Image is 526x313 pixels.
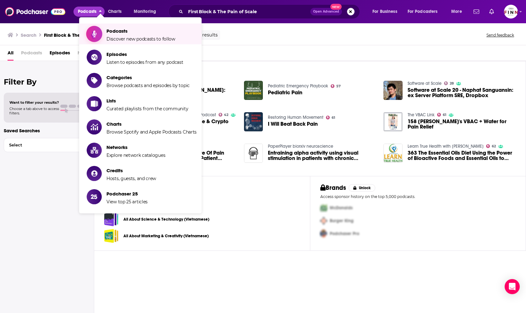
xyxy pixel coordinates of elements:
img: Entraining alpha activity using visual stimulation in patients with chronic musculoskeletal pain.... [244,144,263,163]
span: Hosts, guests, and crew [106,176,156,181]
a: Episodes [50,48,70,61]
img: First Pro Logo [318,201,330,214]
button: open menu [404,7,447,17]
a: The VBAC Link [408,112,435,118]
a: 61 [437,113,446,117]
img: User Profile [504,5,518,19]
img: Pediatric Pain [244,81,263,100]
span: Browse podcasts and episodes by topic [106,83,190,88]
span: Choose a tab above to access filters. [9,107,59,115]
span: New [330,4,342,10]
a: I Will Beat Back Pain [268,121,318,127]
a: Pediatric Pain [268,90,302,95]
a: 61 [326,116,335,119]
span: View top 25 articles [106,199,148,205]
span: Listen to episodes from any podcast [106,59,183,65]
h2: Filter By [4,77,90,86]
span: Podcasts [21,48,42,61]
span: Credits [106,167,156,173]
a: 62 [486,144,496,148]
span: Select [4,143,77,147]
span: 158 [PERSON_NAME]'s VBAC + Water for Pain Relief [408,119,516,129]
span: Browse Spotify and Apple Podcasts Charts [106,129,197,135]
span: Podcasts [78,7,96,16]
span: Software at Scale 20 - Naphat Sanguansin: ex Server Platform SRE, Dropbox [408,87,516,98]
img: 158 Hallie's VBAC + Water for Pain Relief [383,112,403,131]
span: Categories [106,74,190,80]
span: Monitoring [134,7,156,16]
button: close menu [73,7,105,17]
span: 28 [450,82,454,85]
span: Logged in as FINNMadison [504,5,518,19]
a: Charts [104,7,125,17]
span: Open Advanced [313,10,339,13]
a: PaperPlayer biorxiv neuroscience [268,144,333,149]
span: Episodes [106,51,183,57]
span: Podchaser Pro [330,231,359,236]
h3: First Block & The Pain of Scale [44,32,111,38]
a: All [8,48,14,61]
a: 57 [331,84,341,88]
span: 42 [224,113,228,116]
button: Send feedback [485,32,516,38]
a: 158 Hallie's VBAC + Water for Pain Relief [408,119,516,129]
span: More [451,7,462,16]
a: 28 [444,81,454,85]
a: Pediatric Emergency Playbook [268,83,328,89]
span: Want to filter your results? [9,100,59,105]
button: open menu [129,7,164,17]
span: Discover new podcasts to follow [106,36,175,42]
a: Learn True Health with Ashley James [408,144,484,149]
a: 363 The Essential Oils Diet Using the Power of Bioactive Foods and Essential Oils to Reach a Heal... [408,150,516,161]
a: All About Marketing & Creativity (Vietnamese) [104,229,118,243]
button: Unlock [349,184,375,192]
img: Software at Scale 20 - Naphat Sanguansin: ex Server Platform SRE, Dropbox [383,81,403,100]
span: 61 [332,116,335,119]
span: 57 [336,85,341,88]
span: Curated playlists from the community [106,106,188,112]
span: For Podcasters [408,7,438,16]
span: Podcasts [106,28,175,34]
button: Open AdvancedNew [310,8,342,15]
span: Explore network catalogues [106,152,165,158]
a: All About Marketing & Creativity (Vietnamese) [123,233,209,239]
img: Podchaser - Follow, Share and Rate Podcasts [5,6,65,18]
div: Search podcasts, credits, & more... [174,4,366,19]
div: Open Intercom Messenger [505,279,520,294]
button: Show profile menu [504,5,518,19]
span: 61 [443,113,446,116]
span: Networks [78,48,99,61]
p: Saved Searches [4,128,90,134]
a: Show notifications dropdown [471,6,482,17]
span: Lists [106,98,188,104]
span: Charts [106,121,197,127]
a: All About Science & Technology (Vietnamese) [104,212,118,226]
span: 62 [492,145,496,148]
button: open menu [368,7,405,17]
span: Burger King [330,218,354,223]
img: I Will Beat Back Pain [244,112,263,131]
a: Restoring Human Movement [268,115,323,120]
button: Select [4,138,90,152]
input: Search podcasts, credits, & more... [186,7,310,17]
a: 42 [219,113,229,117]
span: Networks [106,144,165,150]
h2: Brands [320,184,346,192]
a: Show notifications dropdown [487,6,496,17]
span: Entraining alpha activity using visual stimulation in patients with chronic [MEDICAL_DATA] pain. ... [268,150,376,161]
a: Software at Scale [408,81,442,86]
button: open menu [447,7,470,17]
img: 363 The Essential Oils Diet Using the Power of Bioactive Foods and Essential Oils to Reach a Heal... [383,144,403,163]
